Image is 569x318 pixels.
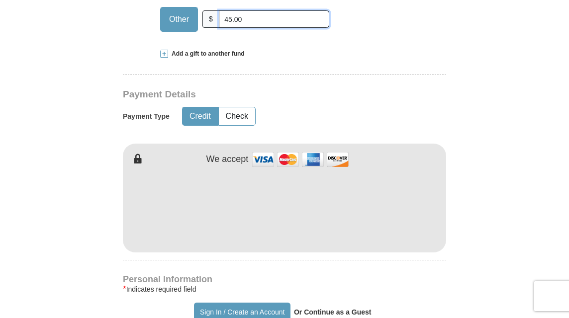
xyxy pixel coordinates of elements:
button: Credit [183,107,218,126]
span: $ [202,10,219,28]
h3: Payment Details [123,89,377,100]
h4: We accept [206,154,249,165]
h4: Personal Information [123,275,446,283]
strong: Or Continue as a Guest [294,308,372,316]
div: Indicates required field [123,283,446,295]
h5: Payment Type [123,112,170,121]
button: Check [219,107,255,126]
input: Other Amount [219,10,329,28]
span: Other [164,12,194,27]
span: Add a gift to another fund [168,50,245,58]
img: credit cards accepted [251,149,350,170]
